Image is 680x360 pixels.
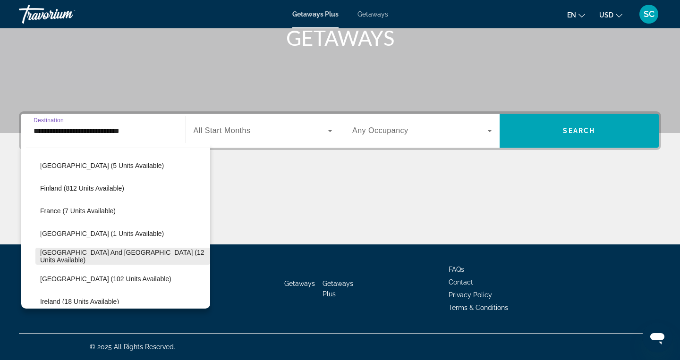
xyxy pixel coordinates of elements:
[642,322,672,352] iframe: Bouton de lancement de la fenêtre de messagerie
[35,202,210,219] button: France (7 units available)
[40,249,205,264] span: [GEOGRAPHIC_DATA] and [GEOGRAPHIC_DATA] (12 units available)
[567,11,576,19] span: en
[449,266,464,273] a: FAQs
[35,293,210,310] button: Ireland (18 units available)
[292,10,339,18] a: Getaways Plus
[194,126,251,134] span: All Start Months
[40,298,119,305] span: Ireland (18 units available)
[35,270,210,287] button: [GEOGRAPHIC_DATA] (102 units available)
[567,8,585,22] button: Change language
[599,11,613,19] span: USD
[500,114,659,148] button: Search
[19,2,113,26] a: Travorium
[449,291,492,299] a: Privacy Policy
[21,114,659,148] div: Search widget
[40,184,124,192] span: Finland (812 units available)
[40,230,164,237] span: [GEOGRAPHIC_DATA] (1 units available)
[449,304,508,311] a: Terms & Conditions
[637,4,661,24] button: User Menu
[563,127,595,134] span: Search
[449,278,473,286] a: Contact
[599,8,622,22] button: Change currency
[34,117,64,123] span: Destination
[40,275,171,283] span: [GEOGRAPHIC_DATA] (102 units available)
[90,343,175,351] span: © 2025 All Rights Reserved.
[352,126,408,134] span: Any Occupancy
[644,9,654,19] span: SC
[35,157,210,174] button: [GEOGRAPHIC_DATA] (5 units available)
[35,248,210,265] button: [GEOGRAPHIC_DATA] and [GEOGRAPHIC_DATA] (12 units available)
[357,10,388,18] a: Getaways
[284,280,315,287] a: Getaways
[35,180,210,197] button: Finland (812 units available)
[323,280,353,298] a: Getaways Plus
[40,207,116,215] span: France (7 units available)
[35,225,210,242] button: [GEOGRAPHIC_DATA] (1 units available)
[40,162,164,169] span: [GEOGRAPHIC_DATA] (5 units available)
